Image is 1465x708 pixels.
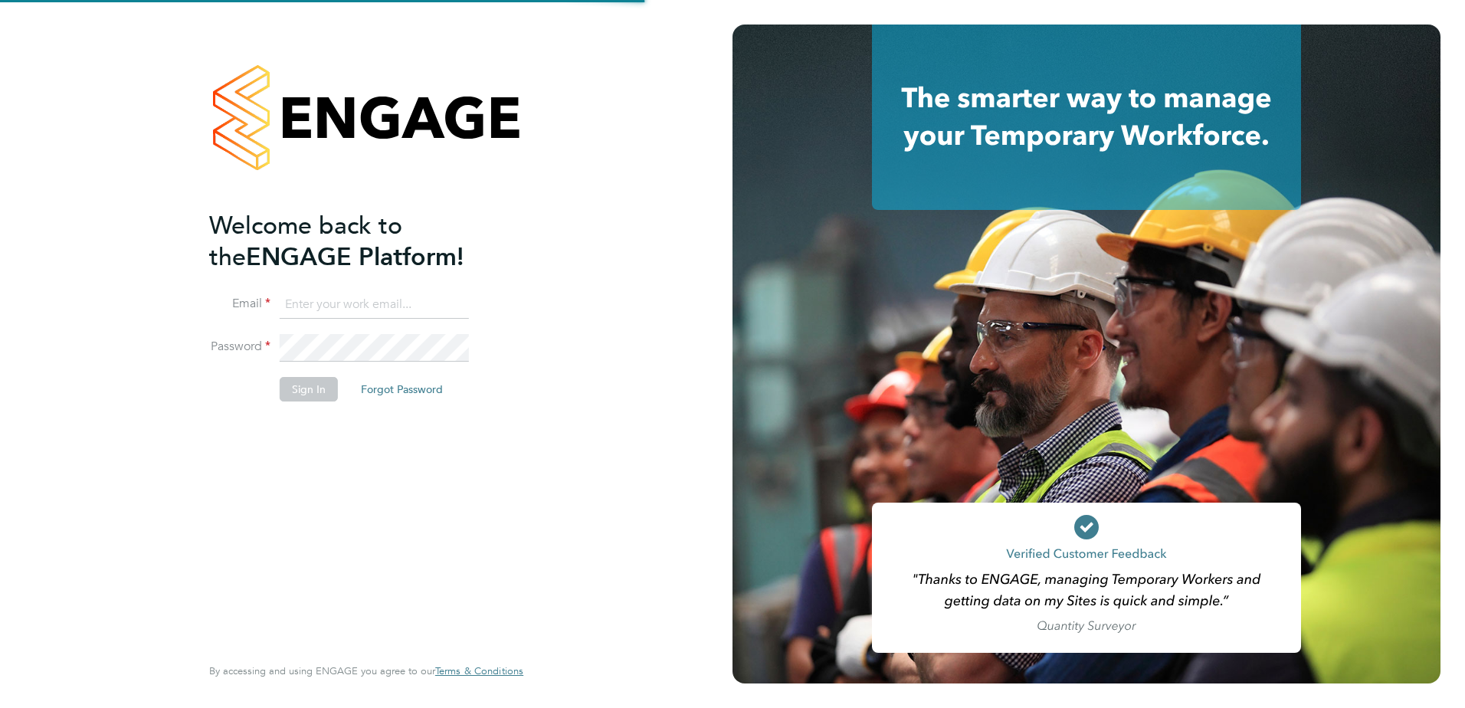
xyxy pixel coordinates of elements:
[280,377,338,402] button: Sign In
[209,211,402,272] span: Welcome back to the
[349,377,455,402] button: Forgot Password
[209,210,508,273] h2: ENGAGE Platform!
[209,664,523,677] span: By accessing and using ENGAGE you agree to our
[435,665,523,677] a: Terms & Conditions
[280,291,469,319] input: Enter your work email...
[209,296,270,312] label: Email
[435,664,523,677] span: Terms & Conditions
[209,339,270,355] label: Password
